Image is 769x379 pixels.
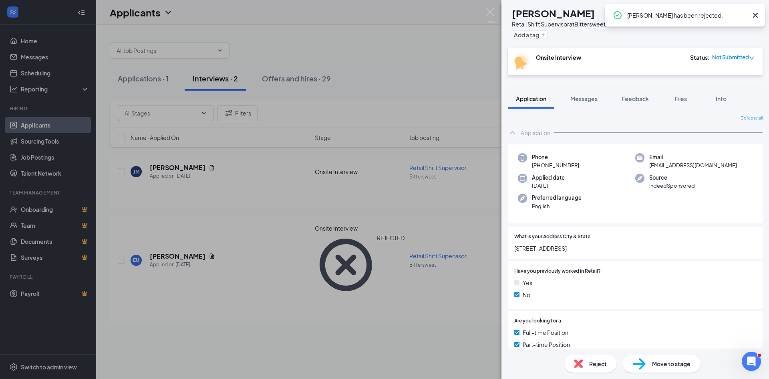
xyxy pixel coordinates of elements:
span: Email [649,153,737,161]
span: Preferred language [532,194,582,202]
span: down [749,55,755,61]
span: Not Submitted [712,53,749,61]
span: Have you previously worked in Retail? [514,268,601,275]
div: [PERSON_NAME] has been rejected. [627,10,747,20]
span: Messages [570,95,598,102]
span: Source [649,174,695,182]
svg: CheckmarkCircle [613,10,622,20]
h1: [PERSON_NAME] [512,6,595,20]
svg: Cross [751,10,760,20]
span: Move to stage [652,359,690,368]
span: Collapse all [741,115,763,122]
span: Part-time Position [523,340,570,349]
span: Feedback [622,95,649,102]
span: [EMAIL_ADDRESS][DOMAIN_NAME] [649,161,737,169]
div: Retail Shift Supervisor at Bittersweet [512,20,606,28]
span: What is your Address City & State [514,233,590,241]
span: Files [675,95,687,102]
span: Applied date [532,174,565,182]
span: Info [716,95,727,102]
button: PlusAdd a tag [512,30,548,39]
div: Application [521,129,550,137]
span: Are you looking for a: [514,317,563,325]
span: [STREET_ADDRESS] [514,244,756,253]
span: Application [516,95,546,102]
span: IndeedSponsored [649,182,695,190]
span: [DATE] [532,182,565,190]
svg: Plus [541,32,546,37]
span: Yes [523,278,532,287]
span: No [523,290,530,299]
span: English [532,202,582,210]
span: [PHONE_NUMBER] [532,161,579,169]
div: Status : [690,53,710,61]
span: Phone [532,153,579,161]
svg: ChevronUp [508,128,517,138]
b: Onsite Interview [536,54,581,61]
iframe: Intercom live chat [742,352,761,371]
span: Reject [589,359,607,368]
span: Full-time Position [523,328,568,337]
